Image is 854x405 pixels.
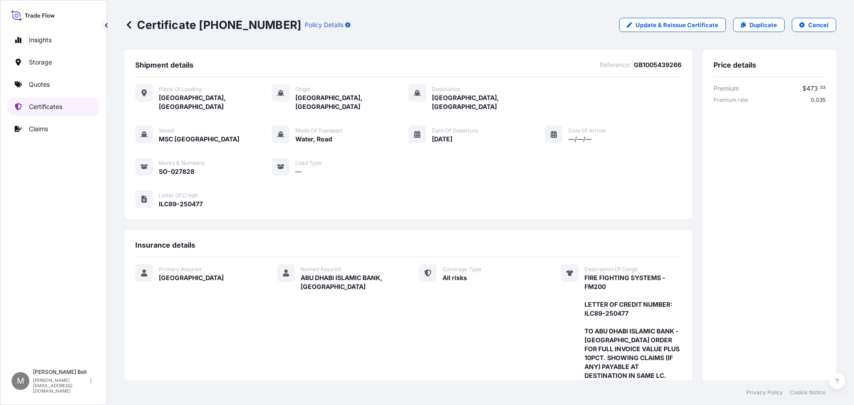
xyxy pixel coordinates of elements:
[713,60,756,69] span: Price details
[159,200,203,209] span: ILC89-250477
[636,20,718,29] p: Update & Reissue Certificate
[806,85,818,92] span: 473
[29,80,50,89] p: Quotes
[432,135,452,144] span: [DATE]
[8,76,99,93] a: Quotes
[159,273,224,282] span: [GEOGRAPHIC_DATA]
[8,120,99,138] a: Claims
[733,18,785,32] a: Duplicate
[802,85,806,92] span: $
[295,93,408,111] span: [GEOGRAPHIC_DATA], [GEOGRAPHIC_DATA]
[749,20,777,29] p: Duplicate
[135,241,195,249] span: Insurance details
[818,86,820,89] span: .
[29,36,52,44] p: Insights
[159,192,198,199] span: Letter of Credit
[159,160,204,167] span: Marks & Numbers
[811,96,826,104] span: 0.035
[29,58,52,67] p: Storage
[295,160,322,167] span: Load Type
[792,18,836,32] button: Cancel
[820,86,826,89] span: 03
[713,84,739,93] span: Premium
[17,377,24,385] span: M
[808,20,829,29] p: Cancel
[8,98,99,116] a: Certificates
[713,96,748,104] span: Premium rate
[8,31,99,49] a: Insights
[29,124,48,133] p: Claims
[159,93,272,111] span: [GEOGRAPHIC_DATA], [GEOGRAPHIC_DATA]
[29,102,62,111] p: Certificates
[8,53,99,71] a: Storage
[584,266,637,273] span: Description Of Cargo
[159,127,175,134] span: Vessel
[790,389,826,396] a: Cookie Notice
[432,93,545,111] span: [GEOGRAPHIC_DATA], [GEOGRAPHIC_DATA]
[568,127,606,134] span: Date of Arrival
[584,273,681,389] span: FIRE FIGHTING SYSTEMS -FM200 LETTER OF CREDIT NUMBER: ILC89-250477 TO ABU DHABI ISLAMIC BANK - [G...
[443,266,481,273] span: Coverage Type
[301,266,341,273] span: Named Assured
[159,86,201,93] span: Place of Loading
[443,273,467,282] span: All risks
[746,389,783,396] a: Privacy Policy
[295,135,332,144] span: Water, Road
[33,369,88,376] p: [PERSON_NAME] Bell
[159,266,201,273] span: Primary Assured
[295,86,310,93] span: Origin
[159,135,239,144] span: MSC [GEOGRAPHIC_DATA]
[634,60,681,69] span: GB1005439266
[432,86,460,93] span: Destination
[295,127,342,134] span: Mode of Transport
[295,167,302,176] span: —
[33,377,88,393] p: [PERSON_NAME][EMAIL_ADDRESS][DOMAIN_NAME]
[159,167,194,176] span: SO-027828
[301,273,398,291] span: ABU DHABI ISLAMIC BANK, [GEOGRAPHIC_DATA]
[600,60,631,69] span: Reference :
[135,60,193,69] span: Shipment details
[125,18,301,32] p: Certificate [PHONE_NUMBER]
[619,18,726,32] a: Update & Reissue Certificate
[305,20,343,29] p: Policy Details
[432,127,478,134] span: Date of Departure
[568,135,592,144] span: —/—/—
